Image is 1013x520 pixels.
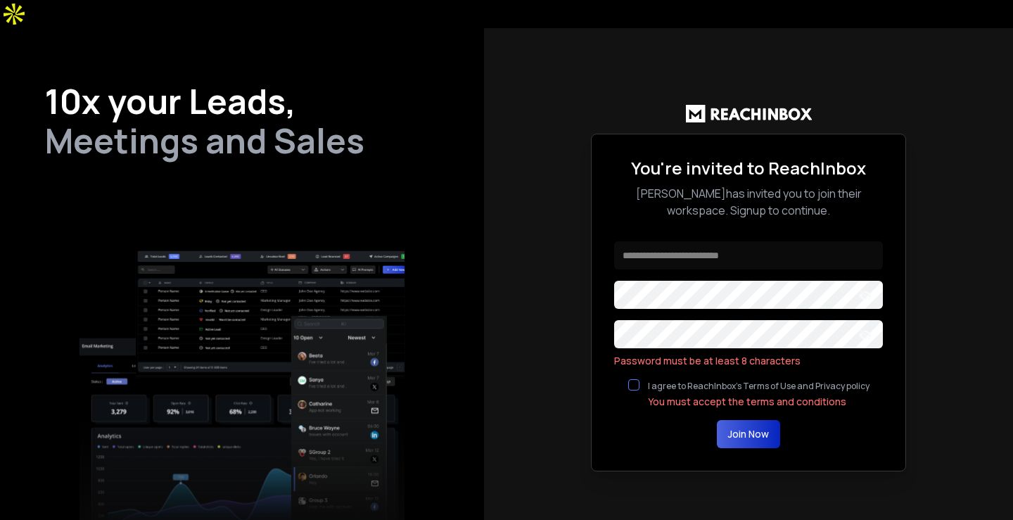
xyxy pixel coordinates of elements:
[614,354,883,368] p: Password must be at least 8 characters
[45,84,439,118] h1: 10x your Leads,
[717,420,780,448] button: Join Now
[614,185,883,219] p: [PERSON_NAME] has invited you to join their workspace. Signup to continue.
[614,157,883,179] h2: You're invited to ReachInbox
[45,124,439,158] h2: Meetings and Sales
[648,395,869,409] p: You must accept the terms and conditions
[648,380,869,392] label: I agree to ReachInbox's Terms of Use and Privacy policy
